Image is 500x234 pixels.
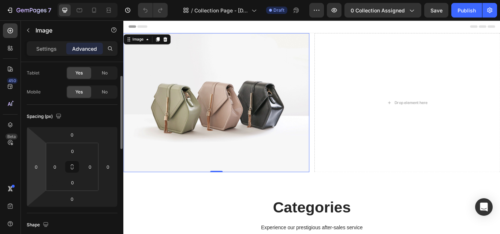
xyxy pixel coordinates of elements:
span: Save [430,7,443,14]
div: 450 [7,78,18,84]
div: Shape [27,220,50,230]
input: 0px [65,146,80,157]
input: 0px [65,177,80,188]
input: 0 [102,161,113,172]
span: 0 collection assigned [351,7,405,14]
span: No [102,70,108,76]
button: Save [424,3,448,18]
p: Settings [36,45,57,53]
input: 0px [49,161,60,172]
span: Yes [75,70,83,76]
div: Drop element here [316,93,355,99]
div: Spacing (px) [27,112,63,122]
button: 7 [3,3,55,18]
div: Publish [458,7,476,14]
p: Image [36,26,98,35]
input: 0 [65,193,79,204]
p: Advanced [72,45,97,53]
input: 0 [65,129,79,140]
span: Yes [75,89,83,95]
div: Open Intercom Messenger [475,198,493,216]
input: 0 [31,161,42,172]
p: 7 [48,6,51,15]
input: 0px [85,161,96,172]
div: Undo/Redo [138,3,168,18]
span: Collection Page - [DATE] 19:51:26 [194,7,249,14]
div: Tablet [27,70,40,76]
button: Publish [451,3,482,18]
span: No [102,89,108,95]
p: Categories [6,207,433,230]
div: Mobile [27,89,41,95]
span: Draft [273,7,284,14]
div: Beta [5,134,18,139]
iframe: Design area [123,20,500,234]
span: / [191,7,193,14]
button: 0 collection assigned [344,3,421,18]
